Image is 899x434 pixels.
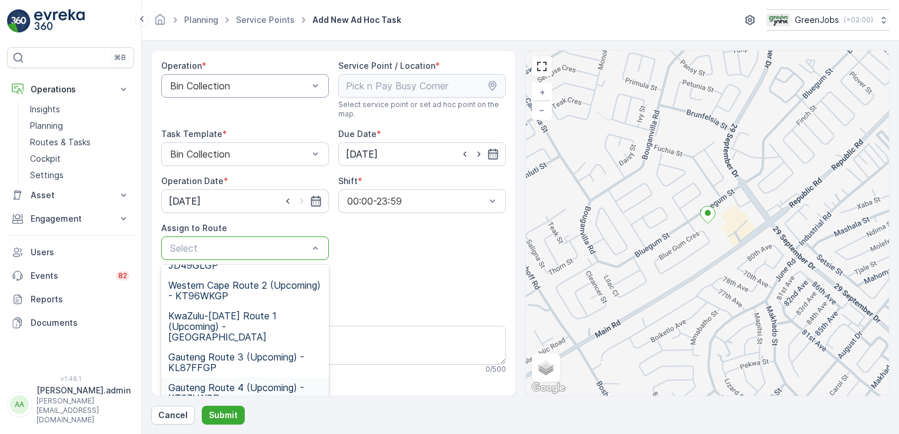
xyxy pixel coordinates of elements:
[161,223,227,233] label: Assign to Route
[533,84,551,101] a: Zoom In
[36,396,131,425] p: [PERSON_NAME][EMAIL_ADDRESS][DOMAIN_NAME]
[7,78,134,101] button: Operations
[161,61,202,71] label: Operation
[338,61,435,71] label: Service Point / Location
[30,136,91,148] p: Routes & Tasks
[168,311,322,342] span: KwaZulu-[DATE] Route 1 (Upcoming) - [GEOGRAPHIC_DATA]
[338,176,358,186] label: Shift
[161,176,224,186] label: Operation Date
[338,74,506,98] input: Pick n Pay Busy Corner
[338,142,506,166] input: dd/mm/yyyy
[170,241,308,255] p: Select
[7,241,134,264] a: Users
[533,101,551,119] a: Zoom Out
[161,393,506,410] h2: Task Template Configuration
[7,9,31,33] img: logo
[529,380,568,396] img: Google
[485,365,506,374] p: 0 / 500
[161,129,222,139] label: Task Template
[338,100,506,119] span: Select service point or set ad hoc point on the map.
[202,406,245,425] button: Submit
[31,189,111,201] p: Asset
[31,317,129,329] p: Documents
[31,270,109,282] p: Events
[533,58,551,75] a: View Fullscreen
[7,375,134,382] span: v 1.48.1
[310,14,404,26] span: Add New Ad Hoc Task
[168,352,322,373] span: Gauteng Route 3 (Upcoming) - KL87FFGP
[7,385,134,425] button: AA[PERSON_NAME].admin[PERSON_NAME][EMAIL_ADDRESS][DOMAIN_NAME]
[114,53,126,62] p: ⌘B
[209,409,238,421] p: Submit
[31,246,129,258] p: Users
[151,406,195,425] button: Cancel
[25,167,134,183] a: Settings
[154,18,167,28] a: Homepage
[31,293,129,305] p: Reports
[7,264,134,288] a: Events82
[529,380,568,396] a: Open this area in Google Maps (opens a new window)
[7,207,134,231] button: Engagement
[7,183,134,207] button: Asset
[338,129,377,139] label: Due Date
[184,15,218,25] a: Planning
[767,9,890,31] button: GreenJobs(+02:00)
[533,355,559,380] a: Layers
[118,271,127,281] p: 82
[767,14,790,26] img: Green_Jobs_Logo.png
[30,169,64,181] p: Settings
[168,280,322,301] span: Western Cape Route 2 (Upcoming) - KT96WKGP
[25,134,134,151] a: Routes & Tasks
[236,15,295,25] a: Service Points
[25,101,134,118] a: Insights
[36,385,131,396] p: [PERSON_NAME].admin
[30,104,60,115] p: Insights
[168,249,322,271] span: Gauteng Route 2 (Upcoming) - JD49GLGP
[31,213,111,225] p: Engagement
[161,189,329,213] input: dd/mm/yyyy
[7,288,134,311] a: Reports
[10,395,29,414] div: AA
[34,9,85,33] img: logo_light-DOdMpM7g.png
[540,87,545,97] span: +
[31,84,111,95] p: Operations
[844,15,873,25] p: ( +02:00 )
[30,153,61,165] p: Cockpit
[539,105,545,115] span: −
[25,118,134,134] a: Planning
[7,311,134,335] a: Documents
[25,151,134,167] a: Cockpit
[30,120,63,132] p: Planning
[795,14,839,26] p: GreenJobs
[168,382,322,403] span: Gauteng Route 4 (Upcoming) - KT97LWGP
[158,409,188,421] p: Cancel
